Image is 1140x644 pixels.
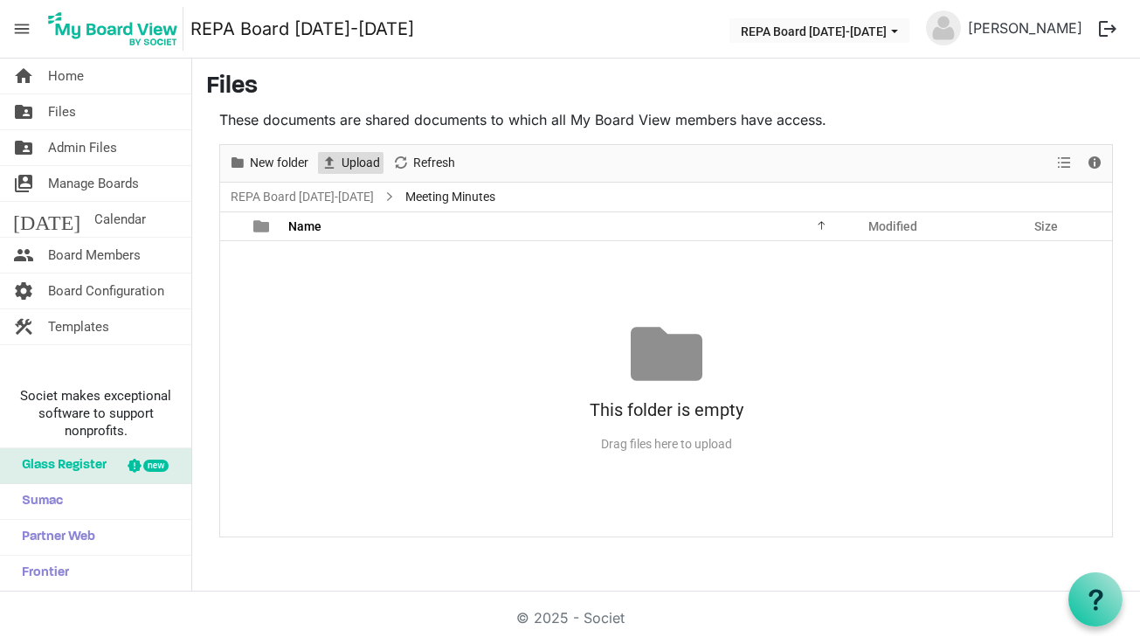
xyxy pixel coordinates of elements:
[402,186,499,208] span: Meeting Minutes
[729,18,909,43] button: REPA Board 2025-2026 dropdownbutton
[8,387,183,440] span: Societ makes exceptional software to support nonprofits.
[43,7,183,51] img: My Board View Logo
[13,202,80,237] span: [DATE]
[48,130,117,165] span: Admin Files
[390,152,459,174] button: Refresh
[48,166,139,201] span: Manage Boards
[13,130,34,165] span: folder_shared
[13,520,95,555] span: Partner Web
[926,10,961,45] img: no-profile-picture.svg
[48,274,164,308] span: Board Configuration
[13,238,34,273] span: people
[206,73,1126,102] h3: Files
[340,152,382,174] span: Upload
[961,10,1089,45] a: [PERSON_NAME]
[411,152,457,174] span: Refresh
[143,460,169,472] div: new
[48,94,76,129] span: Files
[13,59,34,93] span: home
[314,145,386,182] div: Upload
[5,12,38,45] span: menu
[1054,152,1074,174] button: View dropdownbutton
[248,152,310,174] span: New folder
[1050,145,1080,182] div: View
[219,109,1113,130] p: These documents are shared documents to which all My Board View members have access.
[13,309,34,344] span: construction
[13,274,34,308] span: settings
[223,145,314,182] div: New folder
[94,202,146,237] span: Calendar
[516,609,625,627] a: © 2025 - Societ
[220,390,1112,430] div: This folder is empty
[1083,152,1107,174] button: Details
[13,556,69,591] span: Frontier
[13,484,63,519] span: Sumac
[226,152,312,174] button: New folder
[1034,219,1058,233] span: Size
[13,94,34,129] span: folder_shared
[43,7,190,51] a: My Board View Logo
[220,430,1112,459] div: Drag files here to upload
[288,219,321,233] span: Name
[1080,145,1109,182] div: Details
[13,448,107,483] span: Glass Register
[868,219,917,233] span: Modified
[227,186,377,208] a: REPA Board [DATE]-[DATE]
[13,166,34,201] span: switch_account
[386,145,461,182] div: Refresh
[190,11,414,46] a: REPA Board [DATE]-[DATE]
[48,238,141,273] span: Board Members
[48,309,109,344] span: Templates
[318,152,383,174] button: Upload
[1089,10,1126,47] button: logout
[48,59,84,93] span: Home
